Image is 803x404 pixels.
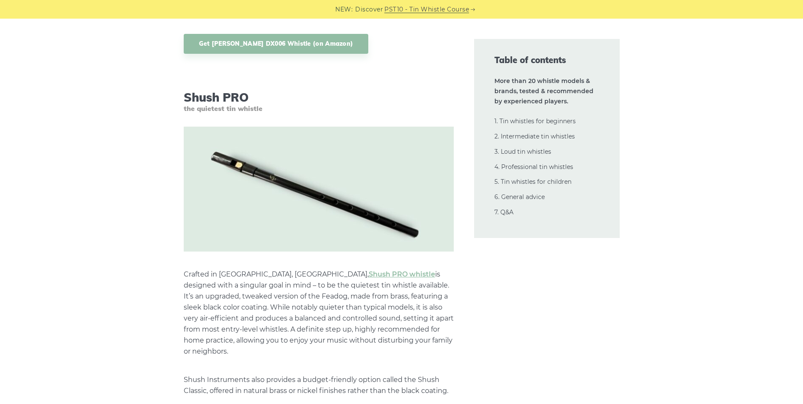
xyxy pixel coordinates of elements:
[355,5,383,14] span: Discover
[184,90,454,113] h3: Shush PRO
[369,270,435,278] a: Shush PRO whistle
[494,193,545,201] a: 6. General advice
[494,117,576,125] a: 1. Tin whistles for beginners
[184,269,454,357] p: Crafted in [GEOGRAPHIC_DATA], [GEOGRAPHIC_DATA], is designed with a singular goal in mind – to be...
[494,163,573,171] a: 4. Professional tin whistles
[494,54,599,66] span: Table of contents
[184,127,454,252] img: Shush PRO tin whistle
[184,34,369,54] a: Get [PERSON_NAME] DX006 Whistle (on Amazon)
[184,374,454,396] p: Shush Instruments also provides a budget-friendly option called the Shush Classic, offered in nat...
[494,148,551,155] a: 3. Loud tin whistles
[494,178,571,185] a: 5. Tin whistles for children
[494,208,513,216] a: 7. Q&A
[494,133,575,140] a: 2. Intermediate tin whistles
[494,77,593,105] strong: More than 20 whistle models & brands, tested & recommended by experienced players.
[384,5,469,14] a: PST10 - Tin Whistle Course
[335,5,353,14] span: NEW:
[184,105,454,113] span: the quietest tin whistle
